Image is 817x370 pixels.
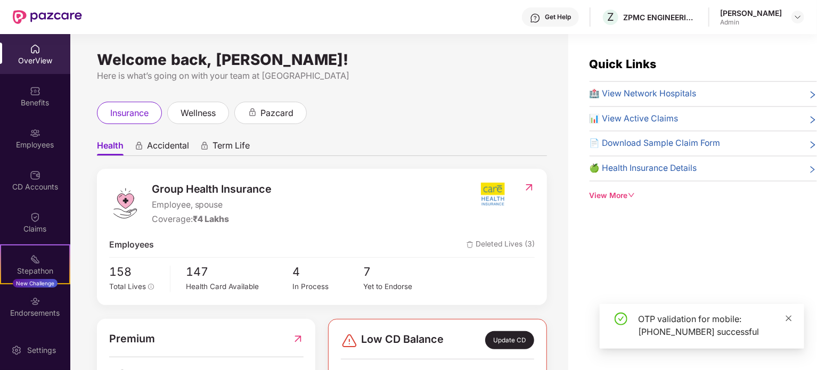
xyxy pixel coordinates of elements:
div: ZPMC ENGINEERING INDIA PRIVATE LIMITED [623,12,698,22]
div: [PERSON_NAME] [720,8,782,18]
div: Get Help [545,13,571,21]
span: Z [607,11,614,23]
span: check-circle [615,313,627,325]
img: svg+xml;base64,PHN2ZyBpZD0iQ2xhaW0iIHhtbG5zPSJodHRwOi8vd3d3LnczLm9yZy8yMDAwL3N2ZyIgd2lkdGg9IjIwIi... [30,212,40,223]
div: OTP validation for mobile: [PHONE_NUMBER] successful [638,313,791,338]
img: svg+xml;base64,PHN2ZyB4bWxucz0iaHR0cDovL3d3dy53My5vcmcvMjAwMC9zdmciIHdpZHRoPSIyMSIgaGVpZ2h0PSIyMC... [30,254,40,265]
div: Stepathon [1,266,69,276]
div: animation [134,141,144,151]
span: 🍏 Health Insurance Details [590,162,697,175]
span: 7 [364,263,435,281]
div: animation [248,108,257,117]
div: New Challenge [13,279,58,287]
img: logo [109,187,141,219]
img: svg+xml;base64,PHN2ZyBpZD0iRW1wbG95ZWVzIiB4bWxucz0iaHR0cDovL3d3dy53My5vcmcvMjAwMC9zdmciIHdpZHRoPS... [30,128,40,138]
div: In Process [292,281,363,292]
img: New Pazcare Logo [13,10,82,24]
div: Health Card Available [186,281,293,292]
span: pazcard [260,106,293,120]
img: svg+xml;base64,PHN2ZyBpZD0iQmVuZWZpdHMiIHhtbG5zPSJodHRwOi8vd3d3LnczLm9yZy8yMDAwL3N2ZyIgd2lkdGg9Ij... [30,86,40,96]
span: Deleted Lives (3) [467,239,535,252]
img: insurerIcon [473,181,513,208]
img: svg+xml;base64,PHN2ZyBpZD0iU2V0dGluZy0yMHgyMCIgeG1sbnM9Imh0dHA6Ly93d3cudzMub3JnLzIwMDAvc3ZnIiB3aW... [11,345,22,356]
img: RedirectIcon [524,182,535,193]
img: svg+xml;base64,PHN2ZyBpZD0iQ0RfQWNjb3VudHMiIGRhdGEtbmFtZT0iQ0QgQWNjb3VudHMiIHhtbG5zPSJodHRwOi8vd3... [30,170,40,180]
img: deleteIcon [467,241,473,248]
div: Welcome back, [PERSON_NAME]! [97,55,547,64]
span: Total Lives [109,282,146,291]
div: Coverage: [152,213,272,226]
span: Premium [109,331,155,347]
img: svg+xml;base64,PHN2ZyBpZD0iSGVscC0zMngzMiIgeG1sbnM9Imh0dHA6Ly93d3cudzMub3JnLzIwMDAvc3ZnIiB3aWR0aD... [530,13,541,23]
div: Yet to Endorse [364,281,435,292]
img: svg+xml;base64,PHN2ZyBpZD0iRW5kb3JzZW1lbnRzIiB4bWxucz0iaHR0cDovL3d3dy53My5vcmcvMjAwMC9zdmciIHdpZH... [30,296,40,307]
span: Low CD Balance [361,331,444,349]
span: down [628,192,635,199]
span: insurance [110,106,149,120]
div: Here is what’s going on with your team at [GEOGRAPHIC_DATA] [97,69,547,83]
img: svg+xml;base64,PHN2ZyBpZD0iRGFuZ2VyLTMyeDMyIiB4bWxucz0iaHR0cDovL3d3dy53My5vcmcvMjAwMC9zdmciIHdpZH... [341,332,358,349]
span: wellness [181,106,216,120]
span: right [808,139,817,150]
span: 4 [292,263,363,281]
img: svg+xml;base64,PHN2ZyBpZD0iRHJvcGRvd24tMzJ4MzIiIHhtbG5zPSJodHRwOi8vd3d3LnczLm9yZy8yMDAwL3N2ZyIgd2... [794,13,802,21]
span: ₹4 Lakhs [193,214,230,224]
span: Term Life [213,140,250,155]
div: View More [590,190,817,202]
span: Quick Links [590,57,657,71]
span: 158 [109,263,162,281]
img: RedirectIcon [292,331,304,347]
span: Accidental [147,140,189,155]
span: 📊 View Active Claims [590,112,679,126]
span: Employees [109,239,154,252]
img: svg+xml;base64,PHN2ZyBpZD0iSG9tZSIgeG1sbnM9Imh0dHA6Ly93d3cudzMub3JnLzIwMDAvc3ZnIiB3aWR0aD0iMjAiIG... [30,44,40,54]
span: 147 [186,263,293,281]
span: Group Health Insurance [152,181,272,198]
div: Update CD [485,331,534,349]
span: 🏥 View Network Hospitals [590,87,697,101]
span: right [808,89,817,101]
span: Health [97,140,124,155]
div: Admin [720,18,782,27]
div: animation [200,141,209,151]
span: right [808,114,817,126]
span: right [808,164,817,175]
span: 📄 Download Sample Claim Form [590,137,721,150]
span: info-circle [148,284,154,290]
div: Settings [24,345,59,356]
span: Employee, spouse [152,199,272,212]
span: close [785,315,793,322]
